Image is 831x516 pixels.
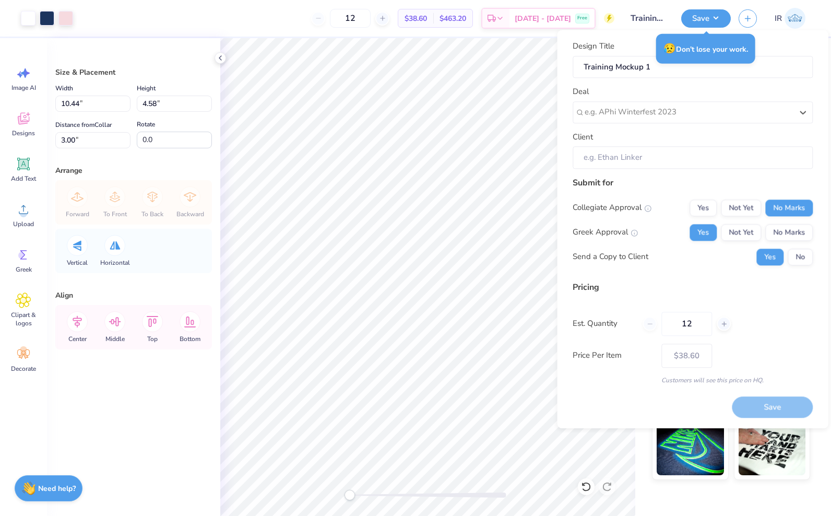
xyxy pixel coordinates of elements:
label: Width [55,82,73,95]
label: Est. Quantity [573,318,635,330]
div: Arrange [55,165,212,176]
a: IR [770,8,810,29]
strong: Need help? [38,484,76,494]
span: Bottom [180,335,200,343]
span: Free [577,15,587,22]
span: [DATE] - [DATE] [515,13,571,24]
button: Yes [690,200,717,216]
span: Clipart & logos [6,311,41,327]
span: Designs [12,129,35,137]
button: No Marks [765,224,813,241]
span: Top [147,335,158,343]
div: Greek Approval [573,227,638,239]
div: Customers will see this price on HQ. [573,376,813,385]
span: Center [68,335,87,343]
span: Decorate [11,365,36,373]
div: Size & Placement [55,67,212,78]
label: Deal [573,86,589,98]
img: Water based Ink [739,423,806,475]
div: Don’t lose your work. [656,34,755,64]
span: 😥 [663,42,676,55]
span: $38.60 [405,13,427,24]
span: Vertical [67,259,88,267]
span: Upload [13,220,34,228]
span: IR [775,13,782,25]
button: No [788,249,813,265]
div: Align [55,290,212,301]
div: Pricing [573,281,813,294]
button: Not Yet [721,200,761,216]
span: Add Text [11,174,36,183]
div: Accessibility label [345,490,355,500]
span: Image AI [11,84,36,92]
span: Middle [105,335,125,343]
button: Yes [756,249,783,265]
label: Height [137,82,156,95]
input: Untitled Design [622,8,673,29]
label: Design Title [573,40,614,52]
button: Not Yet [721,224,761,241]
button: No Marks [765,200,813,216]
div: Send a Copy to Client [573,251,648,263]
label: Rotate [137,118,155,131]
button: Save [681,9,731,28]
button: Yes [690,224,717,241]
div: Collegiate Approval [573,202,651,214]
input: e.g. Ethan Linker [573,146,813,169]
span: Horizontal [100,259,130,267]
span: $463.20 [440,13,466,24]
img: Isabella Robles [785,8,805,29]
span: Greek [16,265,32,274]
label: Distance from Collar [55,119,112,131]
img: Glow in the Dark Ink [657,423,724,475]
input: – – [330,9,371,28]
label: Client [573,131,593,143]
div: Submit for [573,177,813,189]
label: Price Per Item [573,350,654,362]
input: – – [661,312,712,336]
